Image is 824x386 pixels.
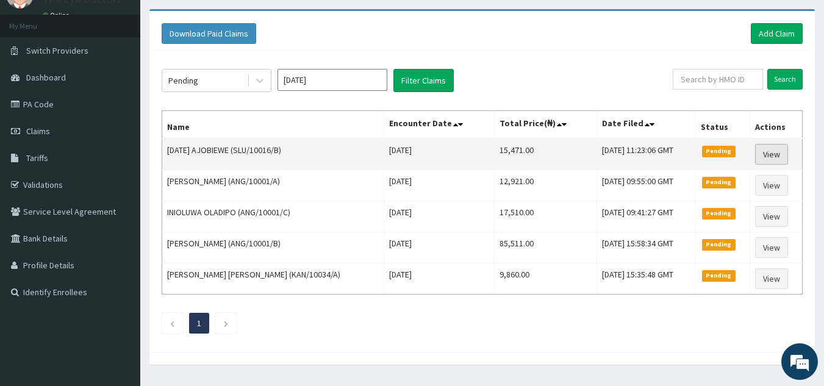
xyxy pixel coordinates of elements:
td: 85,511.00 [495,232,597,263]
a: View [755,206,788,227]
span: Pending [702,208,736,219]
th: Status [696,111,750,139]
a: View [755,237,788,258]
td: [DATE] 15:58:34 GMT [597,232,696,263]
span: Tariffs [26,152,48,163]
a: Page 1 is your current page [197,318,201,329]
td: [DATE] [384,232,494,263]
td: 17,510.00 [495,201,597,232]
td: [DATE] [384,201,494,232]
th: Actions [750,111,803,139]
th: Name [162,111,384,139]
td: [DATE] 09:55:00 GMT [597,170,696,201]
td: [PERSON_NAME] [PERSON_NAME] (KAN/10034/A) [162,263,384,295]
a: Add Claim [751,23,803,44]
div: Minimize live chat window [200,6,229,35]
td: 9,860.00 [495,263,597,295]
button: Download Paid Claims [162,23,256,44]
button: Filter Claims [393,69,454,92]
td: [PERSON_NAME] (ANG/10001/B) [162,232,384,263]
td: [DATE] AJOBIEWE (SLU/10016/B) [162,138,384,170]
span: Switch Providers [26,45,88,56]
td: [DATE] [384,138,494,170]
span: Pending [702,146,736,157]
div: Pending [168,74,198,87]
td: [DATE] 09:41:27 GMT [597,201,696,232]
td: 15,471.00 [495,138,597,170]
td: [DATE] [384,263,494,295]
th: Date Filed [597,111,696,139]
a: View [755,175,788,196]
a: View [755,268,788,289]
span: Dashboard [26,72,66,83]
td: [PERSON_NAME] (ANG/10001/A) [162,170,384,201]
th: Total Price(₦) [495,111,597,139]
a: Online [43,11,72,20]
span: We're online! [71,115,168,238]
a: Next page [223,318,229,329]
span: Claims [26,126,50,137]
td: INIOLUWA OLADIPO (ANG/10001/C) [162,201,384,232]
td: [DATE] [384,170,494,201]
span: Pending [702,270,736,281]
img: d_794563401_company_1708531726252_794563401 [23,61,49,91]
input: Select Month and Year [278,69,387,91]
a: Previous page [170,318,175,329]
td: 12,921.00 [495,170,597,201]
textarea: Type your message and hit 'Enter' [6,257,232,299]
th: Encounter Date [384,111,494,139]
span: Pending [702,239,736,250]
span: Pending [702,177,736,188]
div: Chat with us now [63,68,205,84]
td: [DATE] 15:35:48 GMT [597,263,696,295]
a: View [755,144,788,165]
input: Search [767,69,803,90]
input: Search by HMO ID [673,69,763,90]
td: [DATE] 11:23:06 GMT [597,138,696,170]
